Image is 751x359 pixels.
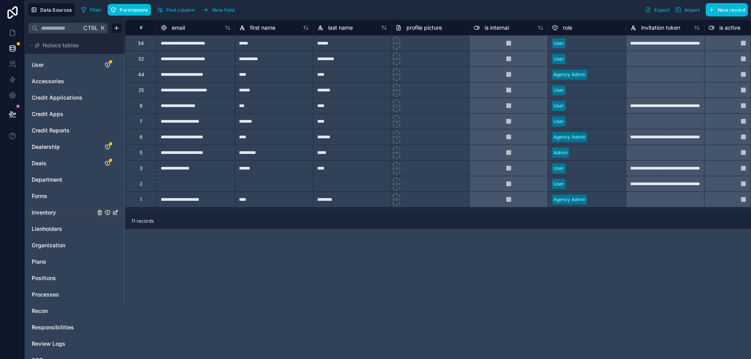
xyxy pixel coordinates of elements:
[553,87,564,94] div: User
[32,258,95,266] a: Plans
[28,3,75,16] button: Data Sources
[32,291,95,298] a: Processes
[553,55,564,63] div: User
[553,71,586,78] div: Agency Admin
[32,127,70,134] span: Credit Reports
[140,196,142,203] div: 1
[32,176,95,184] a: Department
[28,141,122,153] div: Dealership
[685,7,700,13] span: Import
[28,75,122,88] div: Accessories
[32,241,65,249] span: Organization
[28,124,122,137] div: Credit Reports
[83,23,99,33] span: Ctrl
[140,165,142,171] div: 3
[32,77,64,85] span: Accessories
[32,225,95,233] a: Lienholders
[553,196,586,203] div: Agency Admin
[642,3,672,16] button: Export
[32,323,74,331] span: Responsibilities
[553,102,564,109] div: User
[28,173,122,186] div: Department
[32,94,83,102] span: Credit Applications
[138,87,144,93] div: 25
[28,305,122,317] div: Recon
[43,41,79,49] span: Noloco tables
[553,40,564,47] div: User
[28,321,122,334] div: Responsibilities
[166,7,194,13] span: Find column
[32,159,47,167] span: Deals
[108,4,151,16] button: Permissions
[131,25,151,30] div: #
[138,56,144,62] div: 52
[32,340,65,348] span: Review Logs
[28,59,122,71] div: User
[120,7,148,13] span: Permissions
[32,241,95,249] a: Organization
[131,218,154,224] span: 11 records
[32,274,56,282] span: Positions
[32,209,95,216] a: Inventory
[140,103,142,109] div: 8
[78,4,105,16] button: Filter
[32,110,95,118] a: Credit Apps
[32,176,62,184] span: Department
[32,143,60,151] span: Dealership
[172,24,185,32] span: email
[28,255,122,268] div: Plans
[100,25,105,31] span: K
[138,71,144,78] div: 44
[553,149,568,156] div: Admin
[32,94,95,102] a: Credit Applications
[654,7,670,13] span: Export
[406,24,442,32] span: profile picture
[154,4,197,16] button: Find column
[32,192,95,200] a: Forms
[212,7,235,13] span: New field
[553,180,564,188] div: User
[32,340,95,348] a: Review Logs
[32,307,48,315] span: Recon
[28,157,122,170] div: Deals
[672,3,702,16] button: Import
[32,307,95,315] a: Recon
[718,7,745,13] span: New record
[32,159,95,167] a: Deals
[140,118,142,125] div: 7
[250,24,275,32] span: first name
[140,134,142,140] div: 6
[553,118,564,125] div: User
[563,24,572,32] span: role
[32,77,95,85] a: Accessories
[138,40,144,46] div: 54
[32,323,95,331] a: Responsibilities
[32,143,95,151] a: Dealership
[28,206,122,219] div: Inventory
[28,239,122,252] div: Organization
[140,181,142,187] div: 2
[32,274,95,282] a: Positions
[108,4,154,16] a: Permissions
[328,24,353,32] span: last name
[200,4,237,16] button: New field
[485,24,509,32] span: is internal
[140,150,142,156] div: 5
[28,338,122,350] div: Review Logs
[28,40,117,51] button: Noloco tables
[32,110,63,118] span: Credit Apps
[553,134,586,141] div: Agency Admin
[32,209,56,216] span: Inventory
[706,3,748,16] button: New record
[28,272,122,284] div: Positions
[40,7,72,13] span: Data Sources
[719,24,740,32] span: is active
[32,192,47,200] span: Forms
[32,127,95,134] a: Credit Reports
[28,91,122,104] div: Credit Applications
[28,288,122,301] div: Processes
[32,61,95,69] a: User
[28,108,122,120] div: Credit Apps
[32,258,46,266] span: Plans
[32,225,62,233] span: Lienholders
